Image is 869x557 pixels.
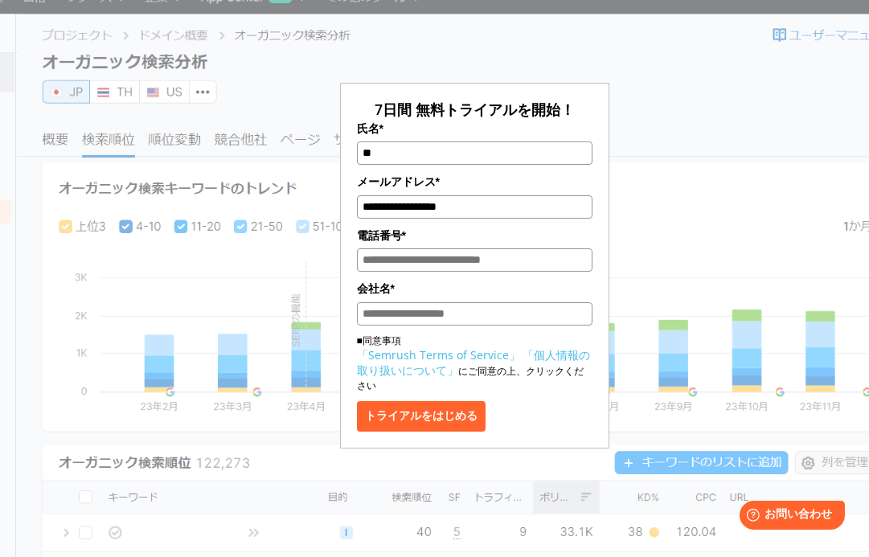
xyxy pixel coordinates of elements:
[357,401,486,432] button: トライアルをはじめる
[357,347,520,362] a: 「Semrush Terms of Service」
[357,227,593,244] label: 電話番号*
[357,334,593,393] p: ■同意事項 にご同意の上、クリックください
[375,100,575,119] span: 7日間 無料トライアルを開始！
[726,494,851,539] iframe: Help widget launcher
[357,347,590,378] a: 「個人情報の取り扱いについて」
[357,173,593,190] label: メールアドレス*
